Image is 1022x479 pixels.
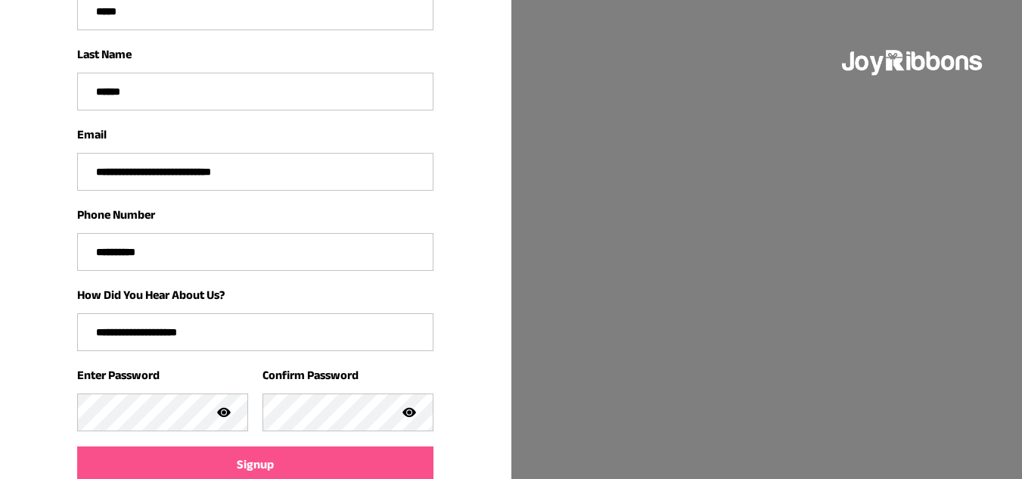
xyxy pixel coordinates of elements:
img: joyribbons [840,36,986,85]
label: Confirm Password [262,369,359,381]
label: Phone Number [77,208,155,221]
span: Signup [237,456,274,474]
label: Enter Password [77,369,160,381]
label: Last Name [77,48,132,61]
label: How Did You Hear About Us? [77,288,225,301]
label: Email [77,128,107,141]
